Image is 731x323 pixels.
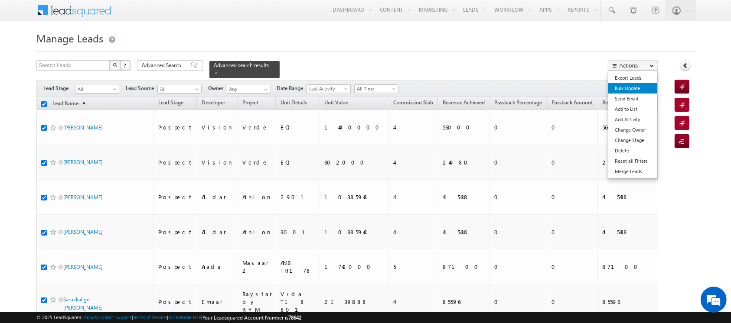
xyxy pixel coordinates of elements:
div: 0 [494,228,543,236]
div: 3001 [281,228,316,236]
span: Passback Amount [552,99,593,106]
a: [PERSON_NAME] [63,229,103,235]
span: Your Leadsquared Account Number is [202,314,301,321]
div: Aldar [202,193,234,201]
span: Project [242,99,258,106]
a: Add to List [608,104,657,114]
div: Masaar 2 [242,259,272,275]
div: 24080 [602,158,656,166]
span: Unit Details [281,99,307,106]
div: 5 [393,263,434,271]
div: 415438 [602,193,656,201]
div: Prospect [158,298,193,306]
a: Acceptable Use [168,314,201,320]
span: ? [124,61,127,69]
a: Lead Stage [154,98,188,109]
div: Vision [202,123,234,131]
a: Revenue Post Passback [598,98,659,109]
div: Vida T1-8-801 [281,290,316,313]
span: All [158,85,199,93]
div: 602000 [324,158,385,166]
div: 87100 [443,263,486,271]
div: 4 [393,228,434,236]
span: Unit Value [324,99,348,106]
span: Lead Source [126,84,157,92]
div: 4 [393,123,434,131]
div: Verde [242,123,272,131]
div: 2901 [281,193,316,201]
a: Add Activity [608,114,657,125]
div: 0 [552,123,594,131]
div: 85596 [602,298,656,306]
a: Bulk Update [608,83,657,94]
span: Last Activity [307,85,348,93]
div: 1400000 [324,123,385,131]
img: d_60004797649_company_0_60004797649 [15,45,36,57]
a: Last Activity [307,84,351,93]
div: Athlon [242,193,272,201]
div: Emaar [202,298,234,306]
a: [PERSON_NAME] [63,194,103,200]
div: 10385948 [324,193,385,201]
span: Owner [208,84,227,92]
span: Passback Percentage [494,99,542,106]
a: Export Leads [608,73,657,83]
img: Search [113,63,117,67]
span: Date Range [277,84,307,92]
span: Advanced search results [214,62,269,68]
div: 415438 [443,193,486,201]
div: Arada [202,263,234,271]
span: Lead Stage [158,99,183,106]
a: Sarukkalige [PERSON_NAME] [63,296,103,311]
div: 0 [494,298,543,306]
div: Chat with us now [45,45,146,57]
span: © 2025 LeadSquared | | | | | [36,313,301,322]
div: 0 [552,158,594,166]
span: Revenue Post Passback [602,99,655,106]
div: 4 [393,298,434,306]
div: 4 [393,158,434,166]
div: 10385948 [324,228,385,236]
div: Prospect [158,193,193,201]
div: 56000 [443,123,486,131]
div: 0 [494,123,543,131]
div: Prospect [158,158,193,166]
a: Unit Details [276,98,311,109]
div: Verde [242,158,272,166]
div: ANB-TH178 [281,259,316,275]
span: Advanced Search [142,61,184,69]
div: 0 [494,263,543,271]
a: [PERSON_NAME] [63,124,103,131]
button: Actions [608,60,658,71]
div: EOI [281,123,316,131]
span: All Time [355,85,396,93]
span: 78642 [288,314,301,321]
div: 0 [552,298,594,306]
div: 0 [494,158,543,166]
div: 2139888 [324,298,385,306]
div: Aldar [202,228,234,236]
a: [PERSON_NAME] [63,159,103,165]
a: Merge Leads [608,166,657,177]
div: 4 [393,193,434,201]
a: All [157,85,202,94]
div: 0 [552,263,594,271]
a: [PERSON_NAME] [63,264,103,270]
a: About [84,314,96,320]
a: Delete [608,145,657,156]
span: Lead Stage [43,84,75,92]
textarea: Type your message and hit 'Enter' [11,80,158,247]
div: Athlon [242,228,272,236]
a: Developer [197,98,229,109]
a: Contact Support [98,314,132,320]
div: Prospect [158,123,193,131]
div: 1742000 [324,263,385,271]
a: Passback Percentage [490,98,546,109]
input: Type to Search [227,85,271,94]
div: 0 [552,193,594,201]
div: Prospect [158,263,193,271]
a: Reset all Filters [608,156,657,166]
a: Passback Amount [547,98,597,109]
div: Baystar by RYM [242,290,272,313]
div: 415438 [602,228,656,236]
